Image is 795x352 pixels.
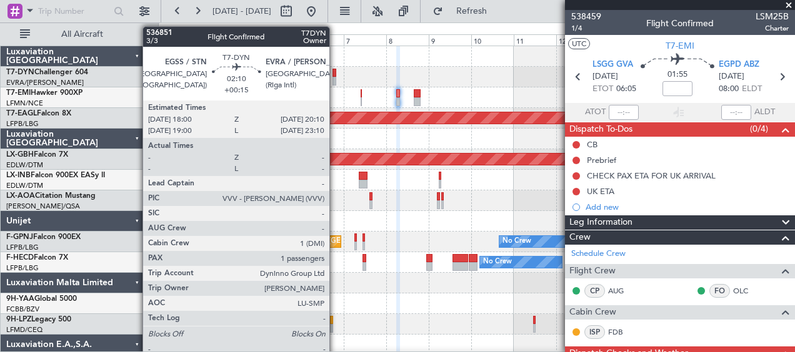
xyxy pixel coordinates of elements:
[483,253,512,271] div: No Crew
[158,253,289,271] div: AOG Maint Paris ([GEOGRAPHIC_DATA])
[609,105,639,120] input: --:--
[446,7,498,16] span: Refresh
[6,69,34,76] span: T7-DYN
[429,34,471,46] div: 9
[514,34,556,46] div: 11
[719,71,744,83] span: [DATE]
[386,34,429,46] div: 8
[6,243,39,252] a: LFPB/LBG
[6,151,68,159] a: LX-GBHFalcon 7X
[750,122,768,135] span: (0/4)
[174,34,216,46] div: 3
[32,30,132,39] span: All Aircraft
[502,232,531,251] div: No Crew
[587,139,597,150] div: CB
[14,24,136,44] button: All Aircraft
[6,110,37,117] span: T7-EAGL
[571,248,626,260] a: Schedule Crew
[586,202,789,212] div: Add new
[259,34,301,46] div: 5
[6,181,43,190] a: EDLW/DTM
[608,285,636,296] a: AUG
[6,192,35,200] span: LX-AOA
[587,155,616,165] div: Prebrief
[216,34,259,46] div: 4
[754,106,775,119] span: ALDT
[6,89,31,97] span: T7-EMI
[6,254,34,262] span: F-HECD
[168,170,287,189] div: Planned Maint [GEOGRAPHIC_DATA]
[6,110,71,117] a: T7-EAGLFalcon 8X
[6,202,80,211] a: [PERSON_NAME]/QSA
[667,69,687,81] span: 01:55
[6,305,39,314] a: FCBB/BZV
[592,83,613,95] span: ETOT
[571,10,601,23] span: 538459
[6,233,81,241] a: F-GPNJFalcon 900EX
[6,160,43,170] a: EDLW/DTM
[6,263,39,273] a: LFPB/LBG
[301,34,344,46] div: 6
[569,305,616,320] span: Cabin Crew
[556,34,599,46] div: 12
[742,83,762,95] span: ELDT
[6,325,42,335] a: LFMD/CEQ
[6,99,43,108] a: LFMN/NCE
[6,151,34,159] span: LX-GBH
[6,69,88,76] a: T7-DYNChallenger 604
[756,23,789,34] span: Charter
[666,39,694,52] span: T7-EMI
[272,232,478,251] div: Unplanned Maint [GEOGRAPHIC_DATA] ([GEOGRAPHIC_DATA])
[6,316,71,323] a: 9H-LPZLegacy 500
[6,295,77,303] a: 9H-YAAGlobal 5000
[569,264,616,278] span: Flight Crew
[427,1,502,21] button: Refresh
[6,233,33,241] span: F-GPNJ
[584,284,605,298] div: CP
[584,325,605,339] div: ISP
[38,2,110,21] input: Trip Number
[569,122,632,137] span: Dispatch To-Dos
[471,34,514,46] div: 10
[616,83,636,95] span: 06:05
[6,119,39,129] a: LFPB/LBG
[569,215,632,230] span: Leg Information
[608,326,636,338] a: FDB
[6,254,68,262] a: F-HECDFalcon 7X
[719,83,739,95] span: 08:00
[344,34,386,46] div: 7
[571,23,601,34] span: 1/4
[585,106,606,119] span: ATOT
[587,186,614,197] div: UK ETA
[569,230,591,245] span: Crew
[212,6,271,17] span: [DATE] - [DATE]
[592,59,633,71] span: LSGG GVA
[166,253,195,271] div: No Crew
[592,71,618,83] span: [DATE]
[733,285,761,296] a: OLC
[709,284,730,298] div: FO
[6,316,31,323] span: 9H-LPZ
[6,89,82,97] a: T7-EMIHawker 900XP
[719,59,759,71] span: EGPD ABZ
[6,172,105,179] a: LX-INBFalcon 900EX EASy II
[756,10,789,23] span: LSM25B
[6,192,96,200] a: LX-AOACitation Mustang
[646,17,714,30] div: Flight Confirmed
[6,172,31,179] span: LX-INB
[568,38,590,49] button: UTC
[587,170,716,181] div: CHECK PAX ETA FOR UK ARRIVAL
[6,295,34,303] span: 9H-YAA
[161,25,182,36] div: [DATE]
[6,78,84,87] a: EVRA/[PERSON_NAME]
